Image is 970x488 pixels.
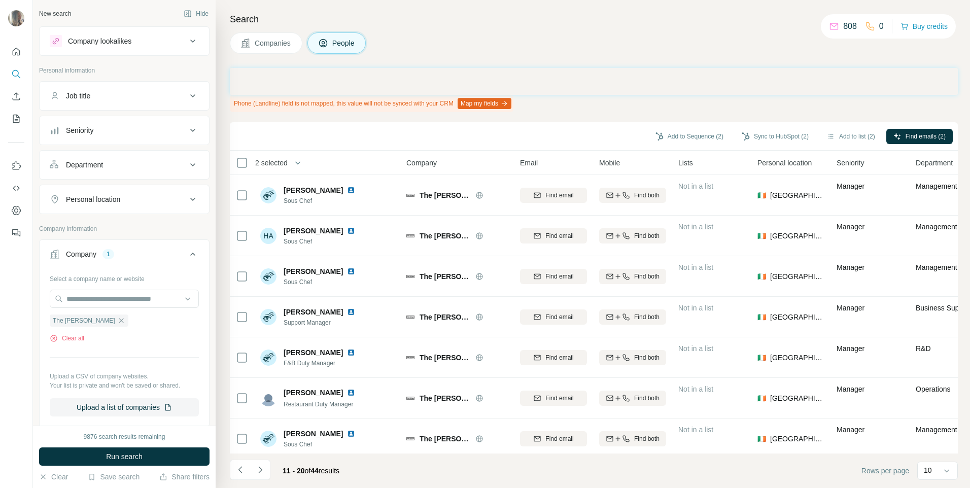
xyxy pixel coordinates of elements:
img: Avatar [260,187,276,203]
div: Phone (Landline) field is not mapped, this value will not be synced with your CRM [230,95,513,112]
span: [GEOGRAPHIC_DATA] [770,190,824,200]
span: 11 - 20 [283,467,305,475]
span: Management [916,263,957,271]
img: Logo of The Dean [406,191,414,199]
span: [PERSON_NAME] [284,226,343,236]
span: 🇮🇪 [757,271,766,282]
img: Avatar [260,431,276,447]
button: Find both [599,269,666,284]
span: The [PERSON_NAME] [420,231,470,241]
span: Manager [837,344,864,353]
span: Seniority [837,158,864,168]
span: The [PERSON_NAME] [53,316,115,325]
span: [GEOGRAPHIC_DATA] [770,434,824,444]
span: Find both [634,191,660,200]
button: Find email [520,391,587,406]
span: Operations [916,385,950,393]
span: Management [916,426,957,434]
span: Management [916,182,957,190]
img: LinkedIn logo [347,186,355,194]
span: Support Manager [284,318,359,327]
p: 10 [924,465,932,475]
button: My lists [8,110,24,128]
span: of [305,467,311,475]
span: Rows per page [861,466,909,476]
span: Email [520,158,538,168]
div: Company lookalikes [68,36,131,46]
span: People [332,38,356,48]
span: [GEOGRAPHIC_DATA] [770,231,824,241]
div: HA [260,228,276,244]
span: 🇮🇪 [757,393,766,403]
button: Search [8,65,24,83]
button: Find both [599,309,666,325]
button: Find both [599,188,666,203]
span: Manager [837,223,864,231]
span: Companies [255,38,292,48]
span: Sous Chef [284,196,359,205]
span: Find both [634,231,660,240]
span: Find email [545,231,573,240]
span: Find email [545,272,573,281]
span: Personal location [757,158,812,168]
span: Manager [837,385,864,393]
div: 9876 search results remaining [84,432,165,441]
span: Manager [837,263,864,271]
span: Not in a list [678,263,713,271]
span: Management [916,223,957,231]
span: Find email [545,434,573,443]
button: Clear all [50,334,84,343]
span: Sous Chef [284,440,359,449]
span: The [PERSON_NAME] [420,312,470,322]
img: Avatar [260,350,276,366]
span: The [PERSON_NAME] [420,190,470,200]
button: Enrich CSV [8,87,24,106]
img: Avatar [260,309,276,325]
span: [PERSON_NAME] [284,388,343,398]
p: Company information [39,224,210,233]
button: Find both [599,431,666,446]
span: 🇮🇪 [757,231,766,241]
button: Find email [520,188,587,203]
p: Your list is private and won't be saved or shared. [50,381,199,390]
span: [PERSON_NAME] [284,266,343,276]
img: Logo of The Dean [406,232,414,240]
span: Not in a list [678,304,713,312]
span: Not in a list [678,344,713,353]
img: LinkedIn logo [347,389,355,397]
button: Find email [520,431,587,446]
button: Add to list (2) [820,129,882,144]
button: Find emails (2) [886,129,953,144]
span: [GEOGRAPHIC_DATA] [770,271,824,282]
button: Save search [88,472,140,482]
img: Logo of The Dean [406,272,414,281]
img: LinkedIn logo [347,430,355,438]
span: R&D [916,344,931,353]
img: LinkedIn logo [347,227,355,235]
span: Sous Chef [284,277,359,287]
span: Restaurant Duty Manager [284,401,353,408]
img: Logo of The Dean [406,435,414,443]
div: Seniority [66,125,93,135]
button: Add to Sequence (2) [648,129,731,144]
span: Department [916,158,953,168]
span: Find email [545,312,573,322]
span: Not in a list [678,223,713,231]
span: 2 selected [255,158,288,168]
span: Sous Chef [284,237,359,246]
span: Manager [837,304,864,312]
button: Seniority [40,118,209,143]
img: LinkedIn logo [347,267,355,275]
span: 🇮🇪 [757,190,766,200]
div: New search [39,9,71,18]
p: Upload a CSV of company websites. [50,372,199,381]
img: Logo of The Dean [406,394,414,402]
img: Avatar [260,268,276,285]
button: Find email [520,269,587,284]
span: Lists [678,158,693,168]
iframe: Banner [230,68,958,95]
img: Avatar [260,390,276,406]
span: Find both [634,434,660,443]
button: Find both [599,228,666,243]
span: Find email [545,191,573,200]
